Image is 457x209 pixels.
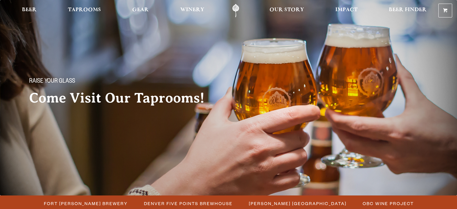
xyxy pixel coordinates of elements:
[270,8,304,12] span: Our Story
[144,199,233,208] span: Denver Five Points Brewhouse
[389,8,427,12] span: Beer Finder
[68,8,101,12] span: Taprooms
[249,199,346,208] span: [PERSON_NAME] [GEOGRAPHIC_DATA]
[224,4,247,17] a: Odell Home
[132,8,149,12] span: Gear
[359,199,417,208] a: OBC Wine Project
[335,8,358,12] span: Impact
[331,4,361,17] a: Impact
[18,4,41,17] a: Beer
[44,199,128,208] span: Fort [PERSON_NAME] Brewery
[245,199,349,208] a: [PERSON_NAME] [GEOGRAPHIC_DATA]
[22,8,37,12] span: Beer
[363,199,414,208] span: OBC Wine Project
[176,4,208,17] a: Winery
[40,199,131,208] a: Fort [PERSON_NAME] Brewery
[128,4,153,17] a: Gear
[140,199,236,208] a: Denver Five Points Brewhouse
[29,91,217,106] h2: Come Visit Our Taprooms!
[29,78,75,86] span: Raise your glass
[64,4,105,17] a: Taprooms
[180,8,204,12] span: Winery
[385,4,431,17] a: Beer Finder
[266,4,308,17] a: Our Story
